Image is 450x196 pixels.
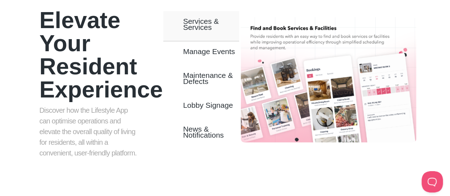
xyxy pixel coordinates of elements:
[422,171,443,192] iframe: Toggle Customer Support
[183,18,239,30] span: Services & Services
[163,11,416,149] div: Tabs. Open items with Enter or Space, close with Escape and navigate using the Arrow keys.
[39,9,145,101] h1: Elevate Your Resident Experience
[183,126,239,138] span: News & Notifications
[183,48,235,54] span: Manage Events
[183,102,233,108] span: Lobby Signage
[39,105,140,158] p: Discover how the Lifestyle App can optimise operations and elevate the overall quality of living ...
[183,72,239,84] span: Maintenance & Defects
